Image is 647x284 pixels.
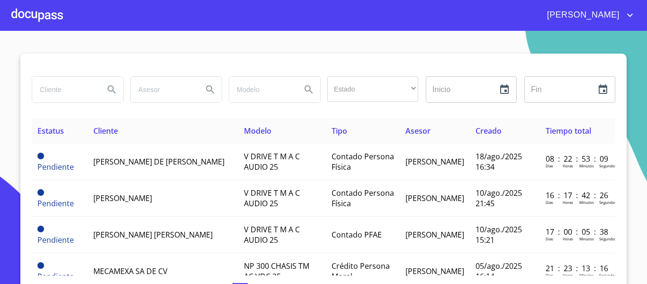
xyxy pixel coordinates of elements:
span: [PERSON_NAME] [93,193,152,203]
input: search [229,77,294,102]
p: Minutos [579,163,594,168]
p: 17 : 00 : 05 : 38 [546,227,610,237]
span: Pendiente [37,198,74,209]
span: [PERSON_NAME] [405,266,464,276]
span: [PERSON_NAME] [540,8,624,23]
p: Minutos [579,236,594,241]
button: account of current user [540,8,636,23]
p: Dias [546,273,553,278]
p: Minutos [579,273,594,278]
div: ​ [327,76,418,102]
p: Horas [563,236,573,241]
p: 21 : 23 : 13 : 16 [546,263,610,274]
p: 08 : 22 : 53 : 09 [546,154,610,164]
span: Pendiente [37,235,74,245]
span: [PERSON_NAME] [405,156,464,167]
button: Search [199,78,222,101]
span: NP 300 CHASIS TM AC VDC 25 [244,261,309,282]
span: Contado PFAE [332,229,382,240]
span: Crédito Persona Moral [332,261,390,282]
span: [PERSON_NAME] DE [PERSON_NAME] [93,156,225,167]
span: Pendiente [37,189,44,196]
span: 18/ago./2025 16:34 [476,151,522,172]
p: Segundos [599,200,617,205]
span: [PERSON_NAME] [PERSON_NAME] [93,229,213,240]
p: 16 : 17 : 42 : 26 [546,190,610,201]
span: Pendiente [37,153,44,159]
span: 05/ago./2025 16:14 [476,261,522,282]
p: Horas [563,163,573,168]
span: Contado Persona Física [332,188,394,209]
input: search [32,77,97,102]
p: Dias [546,236,553,241]
p: Dias [546,163,553,168]
span: Contado Persona Física [332,151,394,172]
p: Segundos [599,163,617,168]
button: Search [100,78,123,101]
span: Tipo [332,126,347,136]
span: 10/ago./2025 15:21 [476,224,522,245]
span: V DRIVE T M A C AUDIO 25 [244,188,300,209]
p: Horas [563,273,573,278]
span: Tiempo total [546,126,591,136]
span: 10/ago./2025 21:45 [476,188,522,209]
span: [PERSON_NAME] [405,229,464,240]
span: Creado [476,126,502,136]
span: Cliente [93,126,118,136]
span: Pendiente [37,262,44,269]
span: V DRIVE T M A C AUDIO 25 [244,151,300,172]
span: Estatus [37,126,64,136]
p: Minutos [579,200,594,205]
span: Modelo [244,126,271,136]
span: MECAMEXA SA DE CV [93,266,168,276]
input: search [131,77,195,102]
span: Pendiente [37,226,44,232]
span: V DRIVE T M A C AUDIO 25 [244,224,300,245]
p: Segundos [599,236,617,241]
span: Pendiente [37,271,74,282]
span: Asesor [405,126,431,136]
p: Horas [563,200,573,205]
span: Pendiente [37,162,74,172]
p: Segundos [599,273,617,278]
p: Dias [546,200,553,205]
button: Search [297,78,320,101]
span: [PERSON_NAME] [405,193,464,203]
